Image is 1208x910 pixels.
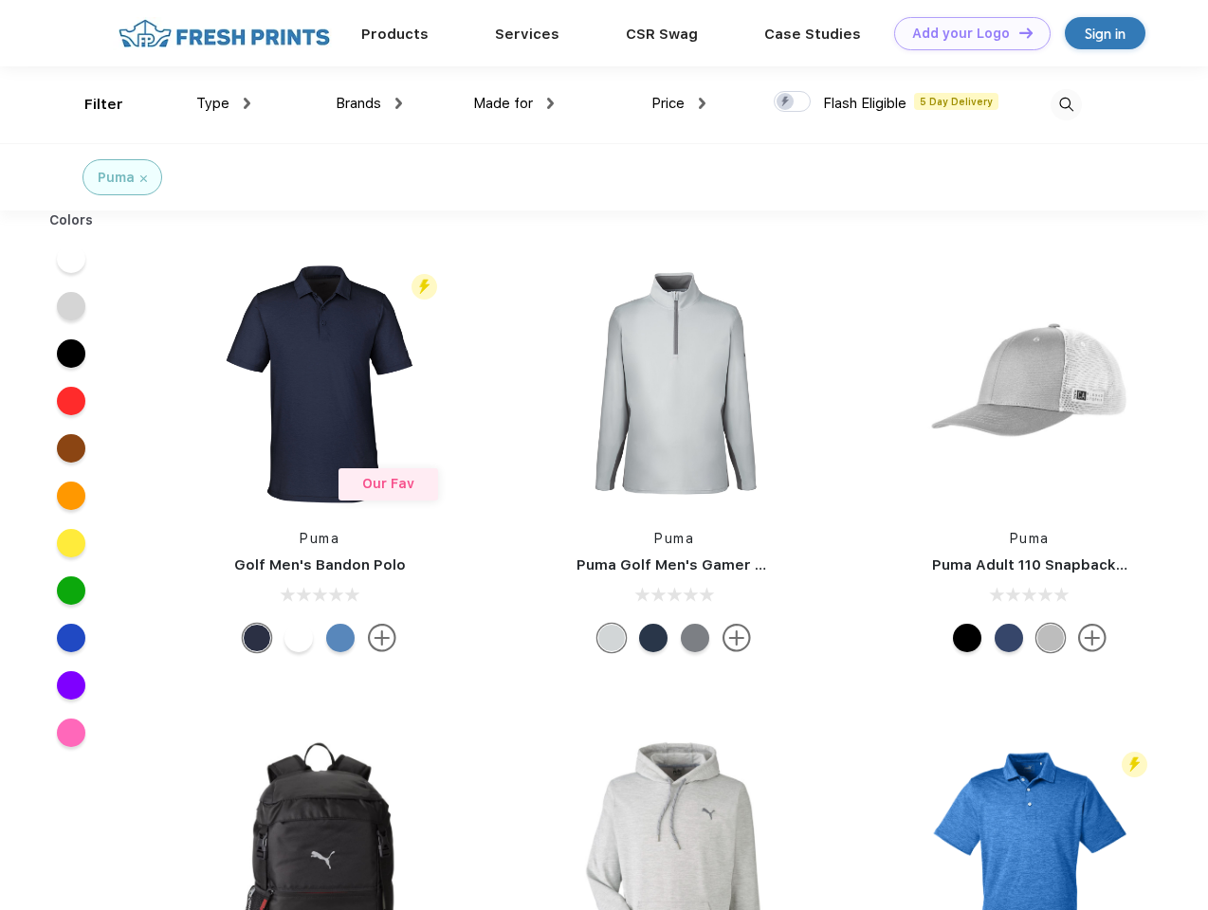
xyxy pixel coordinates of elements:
img: func=resize&h=266 [193,258,446,510]
a: Puma [300,531,339,546]
div: Navy Blazer [639,624,668,652]
img: dropdown.png [244,98,250,109]
img: filter_cancel.svg [140,175,147,182]
div: Bright White [284,624,313,652]
img: dropdown.png [395,98,402,109]
a: Services [495,26,559,43]
img: more.svg [723,624,751,652]
img: flash_active_toggle.svg [1122,752,1147,777]
img: flash_active_toggle.svg [412,274,437,300]
img: fo%20logo%202.webp [113,17,336,50]
div: Peacoat with Qut Shd [995,624,1023,652]
a: Sign in [1065,17,1145,49]
div: Quarry with Brt Whit [1036,624,1065,652]
div: Pma Blk Pma Blk [953,624,981,652]
div: Add your Logo [912,26,1010,42]
div: Colors [35,210,108,230]
div: Sign in [1085,23,1126,45]
span: Price [651,95,685,112]
div: Filter [84,94,123,116]
a: Products [361,26,429,43]
img: more.svg [1078,624,1107,652]
div: Puma [98,168,135,188]
img: func=resize&h=266 [904,258,1156,510]
span: Type [196,95,229,112]
div: Quiet Shade [681,624,709,652]
span: Made for [473,95,533,112]
img: func=resize&h=266 [548,258,800,510]
img: DT [1019,27,1033,38]
div: Lake Blue [326,624,355,652]
img: desktop_search.svg [1051,89,1082,120]
span: Our Fav [362,476,414,491]
img: dropdown.png [699,98,705,109]
a: Puma [1010,531,1050,546]
a: Golf Men's Bandon Polo [234,556,406,573]
span: Brands [336,95,381,112]
a: Puma Golf Men's Gamer Golf Quarter-Zip [577,556,876,573]
img: dropdown.png [547,98,554,109]
img: more.svg [368,624,396,652]
span: 5 Day Delivery [914,93,998,110]
div: High Rise [597,624,626,652]
a: CSR Swag [626,26,698,43]
a: Puma [654,531,694,546]
span: Flash Eligible [823,95,906,112]
div: Navy Blazer [243,624,271,652]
